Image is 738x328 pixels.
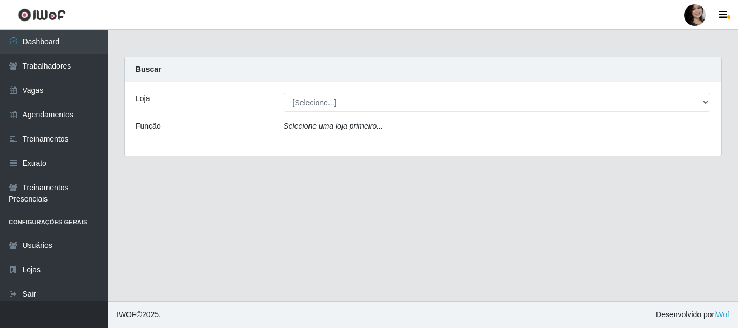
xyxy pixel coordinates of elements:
label: Loja [136,93,150,104]
i: Selecione uma loja primeiro... [284,122,383,130]
label: Função [136,121,161,132]
strong: Buscar [136,65,161,73]
span: Desenvolvido por [656,309,729,320]
a: iWof [714,310,729,319]
img: CoreUI Logo [18,8,66,22]
span: © 2025 . [117,309,161,320]
span: IWOF [117,310,137,319]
